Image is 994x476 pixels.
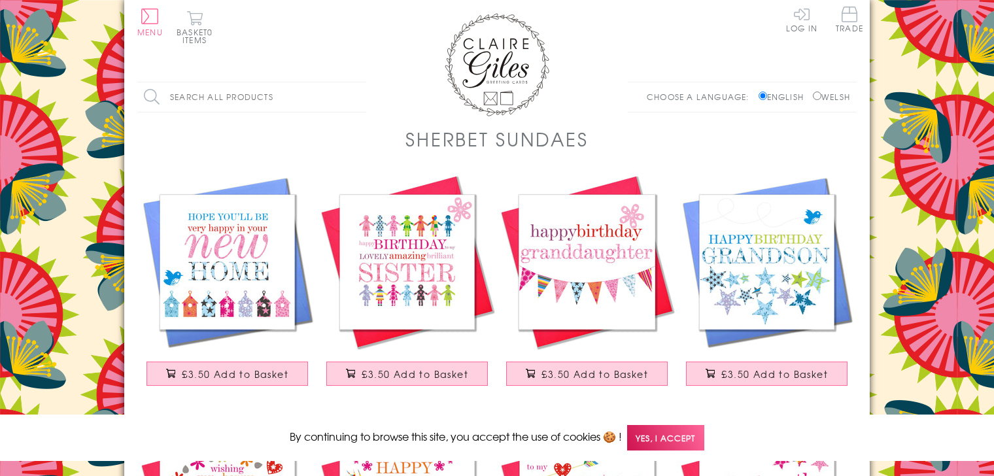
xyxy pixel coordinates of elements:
[677,172,857,399] a: Birthday Card, Blue Stars, Happy Birthday Grandson £3.50 Add to Basket
[182,26,213,46] span: 0 items
[137,8,163,36] button: Menu
[836,7,863,32] span: Trade
[497,172,677,352] img: Birthday Card, Pink Flags, Happy Birthday Granddaughter
[677,172,857,352] img: Birthday Card, Blue Stars, Happy Birthday Grandson
[541,367,648,381] span: £3.50 Add to Basket
[146,362,309,386] button: £3.50 Add to Basket
[759,91,810,103] label: English
[137,172,317,399] a: New Home Card, Colourful Houses, Hope you'll be very happy in your New Home £3.50 Add to Basket
[721,367,828,381] span: £3.50 Add to Basket
[813,92,821,100] input: Welsh
[405,126,588,152] h1: Sherbet Sundaes
[137,82,366,112] input: Search all products
[362,367,468,381] span: £3.50 Add to Basket
[506,362,668,386] button: £3.50 Add to Basket
[836,7,863,35] a: Trade
[177,10,213,44] button: Basket0 items
[353,82,366,112] input: Search
[326,362,488,386] button: £3.50 Add to Basket
[182,367,288,381] span: £3.50 Add to Basket
[813,91,850,103] label: Welsh
[686,362,848,386] button: £3.50 Add to Basket
[627,425,704,450] span: Yes, I accept
[317,172,497,399] a: Birthday Card, Patterned Girls, lovely amazing brilliant Sister £3.50 Add to Basket
[759,92,767,100] input: English
[497,172,677,399] a: Birthday Card, Pink Flags, Happy Birthday Granddaughter £3.50 Add to Basket
[786,7,817,32] a: Log In
[317,172,497,352] img: Birthday Card, Patterned Girls, lovely amazing brilliant Sister
[647,91,756,103] p: Choose a language:
[137,26,163,38] span: Menu
[137,172,317,352] img: New Home Card, Colourful Houses, Hope you'll be very happy in your New Home
[445,13,549,116] img: Claire Giles Greetings Cards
